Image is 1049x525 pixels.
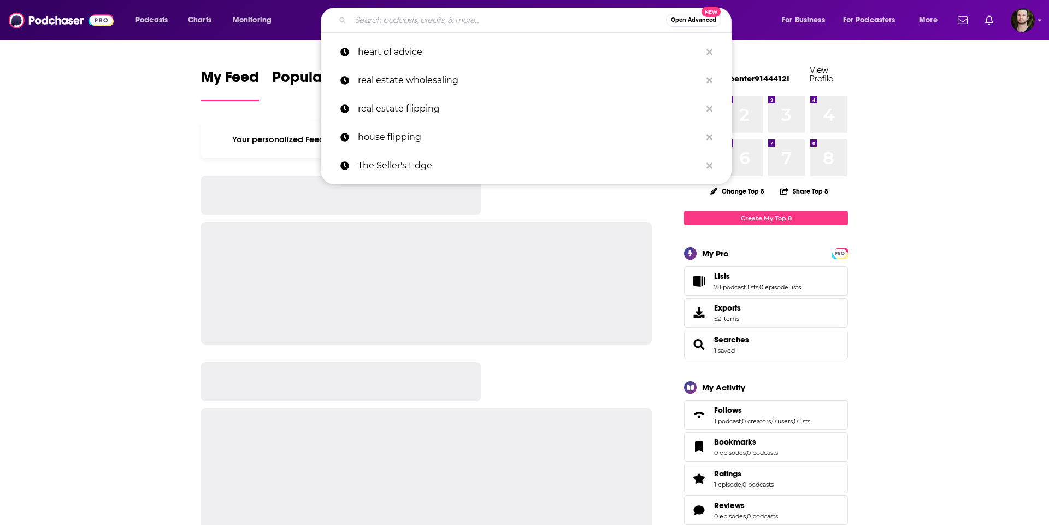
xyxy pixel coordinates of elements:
[714,283,758,291] a: 78 podcast lists
[688,471,710,486] a: Ratings
[714,417,741,425] a: 1 podcast
[201,121,652,158] div: Your personalized Feed is curated based on the Podcasts, Creators, Users, and Lists that you Follow.
[747,512,778,520] a: 0 podcasts
[688,439,710,454] a: Bookmarks
[714,315,741,323] span: 52 items
[771,417,772,425] span: ,
[843,13,895,28] span: For Podcasters
[684,432,848,462] span: Bookmarks
[714,437,756,447] span: Bookmarks
[742,481,774,488] a: 0 podcasts
[714,335,749,345] a: Searches
[358,123,701,151] p: house flipping
[702,382,745,393] div: My Activity
[321,123,732,151] a: house flipping
[321,151,732,180] a: The Seller's Edge
[1011,8,1035,32] button: Show profile menu
[703,184,771,198] button: Change Top 8
[714,405,810,415] a: Follows
[758,283,759,291] span: ,
[793,417,794,425] span: ,
[714,512,746,520] a: 0 episodes
[714,500,745,510] span: Reviews
[953,11,972,30] a: Show notifications dropdown
[810,65,833,84] a: View Profile
[714,481,741,488] a: 1 episode
[358,95,701,123] p: real estate flipping
[714,271,730,281] span: Lists
[321,95,732,123] a: real estate flipping
[272,68,365,101] a: Popular Feed
[1011,8,1035,32] span: Logged in as OutlierAudio
[702,7,721,17] span: New
[714,500,778,510] a: Reviews
[780,180,829,202] button: Share Top 8
[742,417,771,425] a: 0 creators
[714,271,801,281] a: Lists
[351,11,666,29] input: Search podcasts, credits, & more...
[714,437,778,447] a: Bookmarks
[684,495,848,525] span: Reviews
[911,11,951,29] button: open menu
[782,13,825,28] span: For Business
[981,11,998,30] a: Show notifications dropdown
[702,248,729,259] div: My Pro
[688,273,710,289] a: Lists
[714,303,741,313] span: Exports
[741,481,742,488] span: ,
[233,13,272,28] span: Monitoring
[688,503,710,518] a: Reviews
[358,151,701,180] p: The Seller's Edge
[9,10,114,31] img: Podchaser - Follow, Share and Rate Podcasts
[688,305,710,320] span: Exports
[684,330,848,359] span: Searches
[272,68,365,93] span: Popular Feed
[746,449,747,457] span: ,
[128,11,182,29] button: open menu
[684,266,848,296] span: Lists
[714,347,735,354] a: 1 saved
[774,11,839,29] button: open menu
[714,449,746,457] a: 0 episodes
[919,13,938,28] span: More
[671,17,716,23] span: Open Advanced
[759,283,801,291] a: 0 episode lists
[684,211,848,225] a: Create My Top 8
[714,405,742,415] span: Follows
[772,417,793,425] a: 0 users
[688,337,710,352] a: Searches
[794,417,810,425] a: 0 lists
[358,38,701,66] p: heart of advice
[181,11,218,29] a: Charts
[666,14,721,27] button: Open AdvancedNew
[747,449,778,457] a: 0 podcasts
[188,13,211,28] span: Charts
[741,417,742,425] span: ,
[836,11,911,29] button: open menu
[201,68,259,101] a: My Feed
[684,400,848,430] span: Follows
[225,11,286,29] button: open menu
[746,512,747,520] span: ,
[201,68,259,93] span: My Feed
[1011,8,1035,32] img: User Profile
[684,298,848,328] a: Exports
[688,407,710,423] a: Follows
[331,8,742,33] div: Search podcasts, credits, & more...
[358,66,701,95] p: real estate wholesaling
[684,464,848,493] span: Ratings
[135,13,168,28] span: Podcasts
[714,469,774,479] a: Ratings
[321,66,732,95] a: real estate wholesaling
[321,38,732,66] a: heart of advice
[714,469,741,479] span: Ratings
[833,249,846,257] a: PRO
[684,65,789,84] a: Welcome spencercarpenter9144412!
